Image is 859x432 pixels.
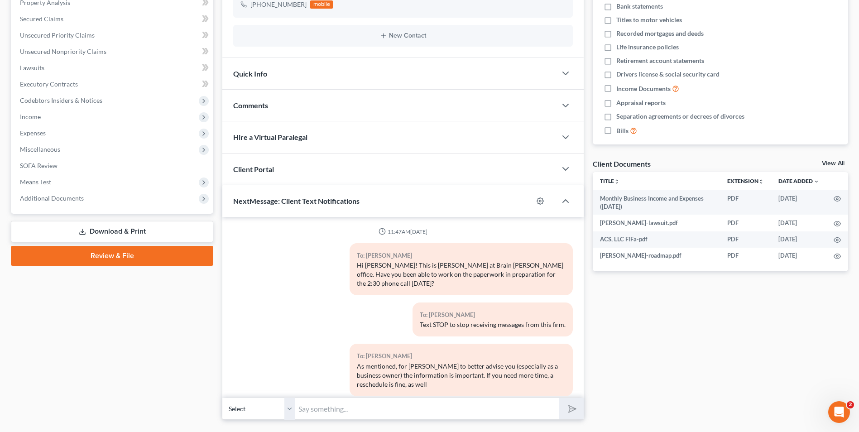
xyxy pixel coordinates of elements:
div: mobile [310,0,333,9]
span: Appraisal reports [616,98,666,107]
td: [PERSON_NAME]-roadmap.pdf [593,248,720,264]
span: Quick Info [233,69,267,78]
td: PDF [720,248,771,264]
button: New Contact [240,32,566,39]
a: Executory Contracts [13,76,213,92]
div: Client Documents [593,159,651,168]
span: Life insurance policies [616,43,679,52]
div: Text STOP to stop receiving messages from this firm. [420,320,566,329]
span: Client Portal [233,165,274,173]
a: Unsecured Nonpriority Claims [13,43,213,60]
i: expand_more [814,179,819,184]
td: [DATE] [771,215,826,231]
span: Expenses [20,129,46,137]
td: [DATE] [771,231,826,248]
td: [DATE] [771,190,826,215]
a: Extensionunfold_more [727,178,764,184]
span: Income [20,113,41,120]
span: Miscellaneous [20,145,60,153]
td: PDF [720,190,771,215]
td: [DATE] [771,248,826,264]
span: Codebtors Insiders & Notices [20,96,102,104]
i: unfold_more [614,179,619,184]
div: To: [PERSON_NAME] [420,310,566,320]
iframe: Intercom live chat [828,401,850,423]
span: Secured Claims [20,15,63,23]
span: Hire a Virtual Paralegal [233,133,307,141]
input: Say something... [295,398,559,420]
a: SOFA Review [13,158,213,174]
div: To: [PERSON_NAME] [357,351,566,361]
span: Income Documents [616,84,671,93]
i: unfold_more [758,179,764,184]
a: Titleunfold_more [600,178,619,184]
td: PDF [720,215,771,231]
span: Bank statements [616,2,663,11]
span: Drivers license & social security card [616,70,720,79]
div: To: [PERSON_NAME] [357,250,566,261]
a: Download & Print [11,221,213,242]
a: Date Added expand_more [778,178,819,184]
span: SOFA Review [20,162,58,169]
td: [PERSON_NAME]-lawsuit.pdf [593,215,720,231]
div: As mentioned, for [PERSON_NAME] to better advise you (especially as a business owner) the informa... [357,362,566,389]
td: PDF [720,231,771,248]
span: Executory Contracts [20,80,78,88]
div: Hi [PERSON_NAME]! This is [PERSON_NAME] at Brain [PERSON_NAME] office. Have you been able to work... [357,261,566,288]
a: View All [822,160,845,167]
span: Unsecured Nonpriority Claims [20,48,106,55]
span: Separation agreements or decrees of divorces [616,112,744,121]
span: Bills [616,126,629,135]
span: Additional Documents [20,194,84,202]
span: Means Test [20,178,51,186]
span: NextMessage: Client Text Notifications [233,197,360,205]
span: Recorded mortgages and deeds [616,29,704,38]
a: Secured Claims [13,11,213,27]
span: Unsecured Priority Claims [20,31,95,39]
a: Lawsuits [13,60,213,76]
span: Titles to motor vehicles [616,15,682,24]
span: Comments [233,101,268,110]
span: Retirement account statements [616,56,704,65]
span: Lawsuits [20,64,44,72]
div: 11:47AM[DATE] [233,228,573,235]
td: ACS, LLC FiFa-pdf [593,231,720,248]
td: Monthly Business Income and Expenses ([DATE]) [593,190,720,215]
span: 2 [847,401,854,408]
a: Unsecured Priority Claims [13,27,213,43]
a: Review & File [11,246,213,266]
